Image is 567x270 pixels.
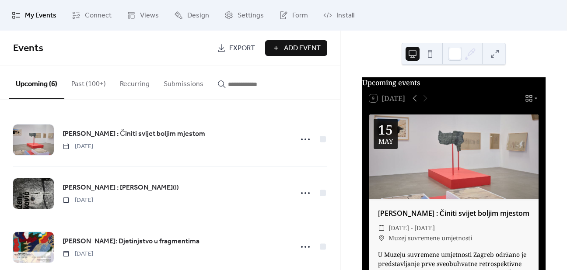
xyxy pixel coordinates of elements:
span: [PERSON_NAME] : [PERSON_NAME](i) [63,183,179,193]
button: Upcoming (6) [9,66,64,99]
span: Export [229,43,255,54]
div: 15 [378,123,393,136]
span: My Events [25,10,56,21]
div: ​ [378,223,385,233]
a: [PERSON_NAME] : Činiti svijet boljim mjestom [63,128,205,140]
span: [DATE] [63,142,93,151]
a: Form [273,3,315,27]
a: [PERSON_NAME]: Djetinjstvo u fragmentima [63,236,199,247]
a: Install [317,3,361,27]
div: ​ [378,233,385,243]
span: Design [187,10,209,21]
button: Add Event [265,40,327,56]
div: Upcoming events [362,77,546,88]
span: Form [292,10,308,21]
span: Views [140,10,159,21]
button: Recurring [113,66,157,98]
span: Add Event [284,43,321,54]
a: [PERSON_NAME] : [PERSON_NAME](i) [63,182,179,194]
span: Settings [238,10,264,21]
a: Settings [218,3,270,27]
span: [DATE] [63,196,93,205]
span: Events [13,39,43,58]
div: May [378,138,393,145]
a: My Events [5,3,63,27]
span: [PERSON_NAME] : Činiti svijet boljim mjestom [63,129,205,139]
button: Submissions [157,66,210,98]
a: Connect [65,3,118,27]
a: Export [210,40,262,56]
span: Connect [85,10,112,21]
span: [DATE] - [DATE] [388,223,435,233]
div: [PERSON_NAME] : Činiti svijet boljim mjestom [369,208,539,218]
span: Install [336,10,354,21]
span: Muzej suvremene umjetnosti [388,233,472,243]
a: Views [120,3,165,27]
span: [DATE] [63,249,93,259]
button: Past (100+) [64,66,113,98]
a: Design [168,3,216,27]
